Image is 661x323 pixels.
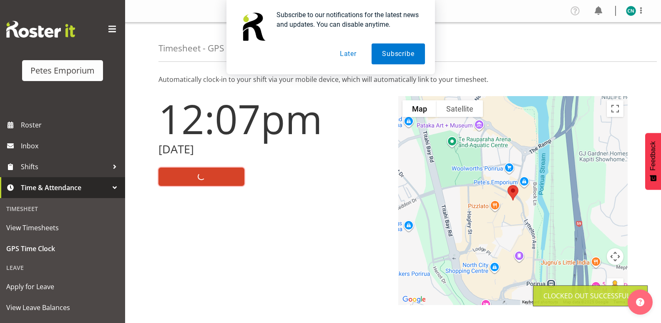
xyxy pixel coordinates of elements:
a: Open this area in Google Maps (opens a new window) [400,294,428,305]
button: Feedback - Show survey [645,133,661,190]
div: Leave [2,259,123,276]
h1: 12:07pm [158,96,388,141]
a: GPS Time Clock [2,238,123,259]
img: Google [400,294,428,305]
a: View Leave Balances [2,297,123,318]
a: View Timesheets [2,217,123,238]
span: GPS Time Clock [6,242,119,255]
span: Roster [21,119,121,131]
button: Show street map [402,100,437,117]
button: Toggle fullscreen view [607,100,623,117]
span: View Timesheets [6,221,119,234]
img: help-xxl-2.png [636,298,644,306]
button: Keyboard shortcuts [522,299,558,305]
button: Show satellite imagery [437,100,483,117]
p: Automatically clock-in to your shift via your mobile device, which will automatically link to you... [158,74,628,84]
h2: [DATE] [158,143,388,156]
span: Shifts [21,160,108,173]
button: Drag Pegman onto the map to open Street View [607,278,623,295]
button: Subscribe [372,43,425,64]
button: Later [329,43,367,64]
span: Apply for Leave [6,280,119,293]
span: Inbox [21,140,121,152]
img: notification icon [236,10,270,43]
a: Apply for Leave [2,276,123,297]
button: Map camera controls [607,248,623,265]
div: Timesheet [2,200,123,217]
span: Feedback [649,141,657,170]
span: Time & Attendance [21,181,108,194]
div: Subscribe to our notifications for the latest news and updates. You can disable anytime. [270,10,425,29]
span: View Leave Balances [6,301,119,314]
div: Clocked out Successfully [543,291,637,301]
